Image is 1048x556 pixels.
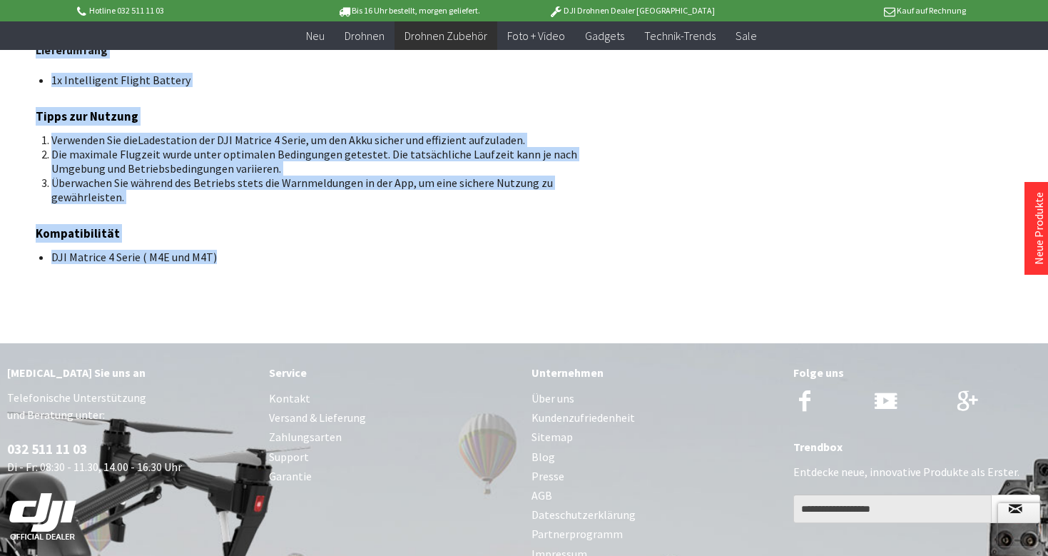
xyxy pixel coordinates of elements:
a: Presse [531,467,779,486]
a: Technik-Trends [634,21,726,51]
a: 032 511 11 03 [7,440,87,458]
div: Trendbox [793,438,1041,456]
p: Bis 16 Uhr bestellt, morgen geliefert. [297,2,520,19]
span: 1x Intelligent Flight Battery [51,73,190,87]
a: Neue Produkte [1032,192,1046,265]
a: Foto + Video [497,21,575,51]
a: Zahlungsarten [269,428,517,447]
span: Drohnen Zubehör [405,29,487,43]
span: Sale [736,29,757,43]
a: Sale [726,21,767,51]
a: Kontakt [269,389,517,408]
a: Dateschutzerklärung [531,505,779,525]
a: Sitemap [531,428,779,447]
a: Drohnen Zubehör [395,21,497,51]
a: Drohnen [335,21,395,51]
div: Folge uns [793,363,1041,382]
span: Ladestation der DJI Matrice 4 Serie [138,133,306,147]
div: Unternehmen [531,363,779,382]
div: [MEDICAL_DATA] Sie uns an [7,363,255,382]
span: Tipps zur Nutzung [36,108,138,124]
span: Technik-Trends [644,29,716,43]
a: Blog [531,448,779,467]
button: Newsletter abonnieren [991,495,1040,523]
p: Kauf auf Rechnung [743,2,966,19]
p: Entdecke neue, innovative Produkte als Erster. [793,463,1041,480]
a: Partnerprogramm [531,525,779,544]
input: Ihre E-Mail Adresse [793,495,992,523]
a: Gadgets [575,21,634,51]
a: Über uns [531,389,779,408]
img: white-dji-schweiz-logo-official_140x140.png [7,492,78,541]
a: AGB [531,486,779,505]
a: Neu [296,21,335,51]
span: Drohnen [345,29,385,43]
li: DJI Matrice 4 Serie ( M4E und M4T) [51,250,591,264]
strong: Lieferumfang [36,43,108,57]
li: Überwachen Sie während des Betriebs stets die Warnmeldungen in der App, um eine sichere Nutzung z... [51,176,591,204]
span: Foto + Video [507,29,565,43]
a: Kundenzufriedenheit [531,408,779,428]
div: Service [269,363,517,382]
a: Support [269,448,517,467]
span: Neu [306,29,325,43]
p: DJI Drohnen Dealer [GEOGRAPHIC_DATA] [520,2,743,19]
span: Kompatibilität [36,226,120,241]
p: Hotline 032 511 11 03 [75,2,297,19]
li: Verwenden Sie die , um den Akku sicher und effizient aufzuladen. [51,133,591,147]
a: Garantie [269,467,517,486]
li: Die maximale Flugzeit wurde unter optimalen Bedingungen getestet. Die tatsächliche Laufzeit kann ... [51,147,591,176]
span: Gadgets [585,29,624,43]
a: Versand & Lieferung [269,408,517,428]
